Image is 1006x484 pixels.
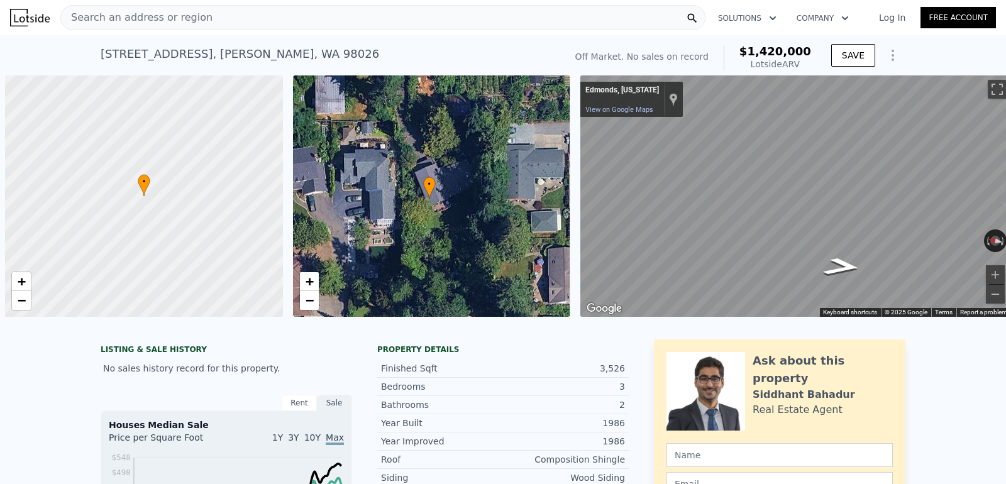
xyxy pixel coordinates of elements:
[831,44,875,67] button: SAVE
[984,229,991,252] button: Rotate counterclockwise
[18,273,26,289] span: +
[787,7,859,30] button: Company
[101,357,352,380] div: No sales history record for this property.
[381,380,503,393] div: Bedrooms
[753,387,855,402] div: Siddhant Bahadur
[935,309,953,316] a: Terms (opens in new tab)
[585,106,653,114] a: View on Google Maps
[300,272,319,291] a: Zoom in
[305,292,313,308] span: −
[986,285,1005,304] button: Zoom out
[381,471,503,484] div: Siding
[986,265,1005,284] button: Zoom in
[317,395,352,411] div: Sale
[503,380,625,393] div: 3
[423,179,436,190] span: •
[381,399,503,411] div: Bathrooms
[669,92,678,106] a: Show location on map
[381,417,503,429] div: Year Built
[583,300,625,317] img: Google
[585,85,659,96] div: Edmonds, [US_STATE]
[304,432,321,443] span: 10Y
[666,443,893,467] input: Name
[109,419,344,431] div: Houses Median Sale
[101,45,379,63] div: [STREET_ADDRESS] , [PERSON_NAME] , WA 98026
[381,435,503,448] div: Year Improved
[300,291,319,310] a: Zoom out
[12,291,31,310] a: Zoom out
[423,177,436,199] div: •
[12,272,31,291] a: Zoom in
[503,417,625,429] div: 1986
[864,11,920,24] a: Log In
[326,432,344,445] span: Max
[880,43,905,68] button: Show Options
[583,300,625,317] a: Open this area in Google Maps (opens a new window)
[739,58,811,70] div: Lotside ARV
[920,7,996,28] a: Free Account
[101,344,352,357] div: LISTING & SALE HISTORY
[282,395,317,411] div: Rent
[111,453,131,462] tspan: $548
[288,432,299,443] span: 3Y
[503,435,625,448] div: 1986
[753,352,893,387] div: Ask about this property
[739,45,811,58] span: $1,420,000
[111,468,131,477] tspan: $498
[138,174,150,196] div: •
[807,253,877,280] path: Go South
[753,402,843,417] div: Real Estate Agent
[885,309,927,316] span: © 2025 Google
[823,308,877,317] button: Keyboard shortcuts
[61,10,213,25] span: Search an address or region
[708,7,787,30] button: Solutions
[503,362,625,375] div: 3,526
[109,431,226,451] div: Price per Square Foot
[377,344,629,355] div: Property details
[272,432,283,443] span: 1Y
[503,399,625,411] div: 2
[381,362,503,375] div: Finished Sqft
[138,176,150,187] span: •
[503,453,625,466] div: Composition Shingle
[18,292,26,308] span: −
[503,471,625,484] div: Wood Siding
[305,273,313,289] span: +
[10,9,50,26] img: Lotside
[575,50,709,63] div: Off Market. No sales on record
[381,453,503,466] div: Roof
